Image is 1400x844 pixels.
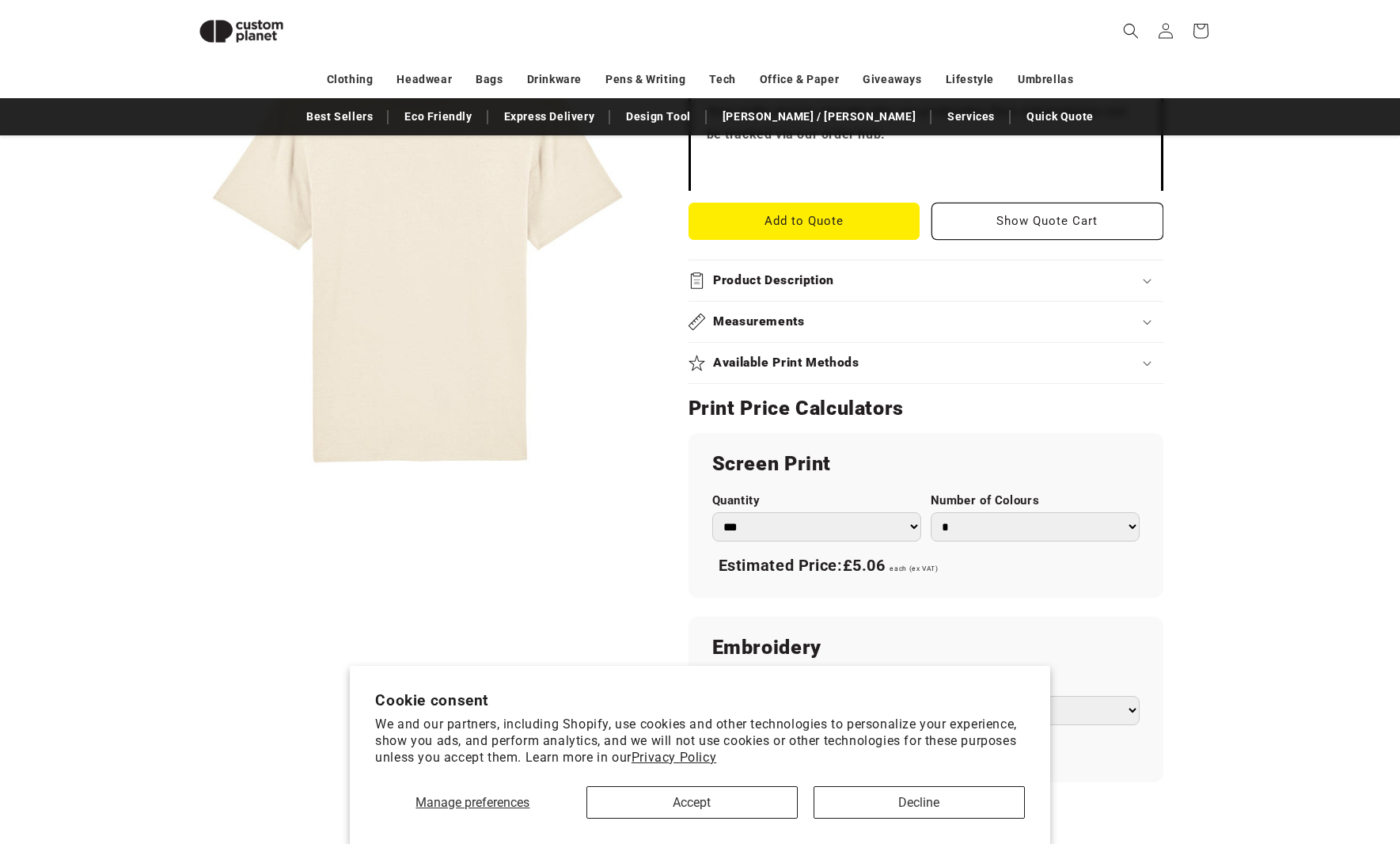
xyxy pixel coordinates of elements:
[396,103,480,131] a: Eco Friendly
[527,66,582,93] a: Drinkware
[689,343,1163,383] summary: Available Print Methods
[1114,13,1148,48] summary: Search
[1136,673,1400,844] iframe: Chat Widget
[760,66,839,93] a: Office & Paper
[605,66,685,93] a: Pens & Writing
[375,691,1025,709] h2: Cookie consent
[939,103,1003,131] a: Services
[632,750,716,765] a: Privacy Policy
[689,203,920,240] button: Add to Quote
[712,493,921,508] label: Quantity
[298,103,381,131] a: Best Sellers
[1018,66,1073,93] a: Umbrellas
[707,82,1142,143] strong: Ordering is easy. Approve your quote and visual online then tap to pay. Your order moves straight...
[396,66,452,93] a: Headwear
[931,203,1163,240] button: Show Quote Cart
[415,795,529,810] span: Manage preferences
[931,493,1140,508] label: Number of Colours
[863,66,921,93] a: Giveaways
[689,396,1163,421] h2: Print Price Calculators
[689,302,1163,342] summary: Measurements
[715,103,924,131] a: [PERSON_NAME] / [PERSON_NAME]
[713,272,834,289] h2: Product Description
[843,556,886,575] span: £5.06
[586,786,798,819] button: Accept
[496,103,603,131] a: Express Delivery
[689,260,1163,301] summary: Product Description
[618,103,699,131] a: Design Tool
[946,66,994,93] a: Lifestyle
[186,6,297,56] img: Custom Planet
[713,314,805,330] h2: Measurements
[709,66,735,93] a: Tech
[375,717,1025,766] p: We and our partners, including Shopify, use cookies and other technologies to personalize your ex...
[375,786,570,819] button: Manage preferences
[712,451,1140,477] h2: Screen Print
[707,159,1145,175] iframe: Customer reviews powered by Trustpilot
[713,355,859,371] h2: Available Print Methods
[1019,103,1102,131] a: Quick Quote
[476,66,503,93] a: Bags
[712,635,1140,660] h2: Embroidery
[327,66,374,93] a: Clothing
[814,786,1025,819] button: Decline
[890,565,938,572] span: each (ex VAT)
[186,24,649,487] media-gallery: Gallery Viewer
[712,549,1140,583] div: Estimated Price:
